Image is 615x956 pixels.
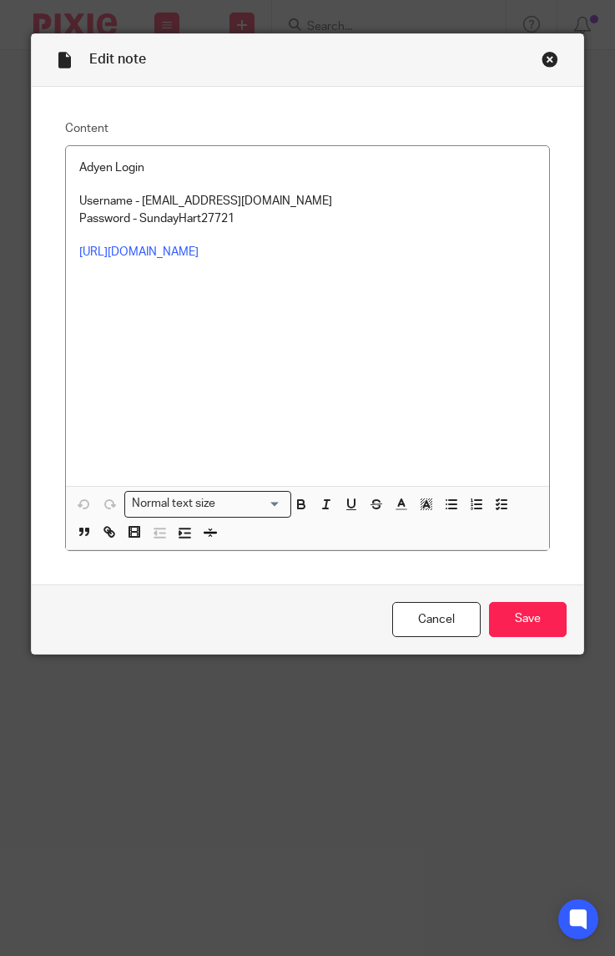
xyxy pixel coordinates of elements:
[79,193,536,210] p: Username - [EMAIL_ADDRESS][DOMAIN_NAME]
[489,602,567,638] input: Save
[542,51,558,68] div: Close this dialog window
[89,53,146,66] span: Edit note
[79,159,536,176] p: Adyen Login
[79,246,199,258] a: [URL][DOMAIN_NAME]
[221,495,281,513] input: Search for option
[392,602,481,638] a: Cancel
[79,210,536,227] p: Password - SundayHart27721
[65,120,550,137] label: Content
[129,495,219,513] span: Normal text size
[124,491,291,517] div: Search for option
